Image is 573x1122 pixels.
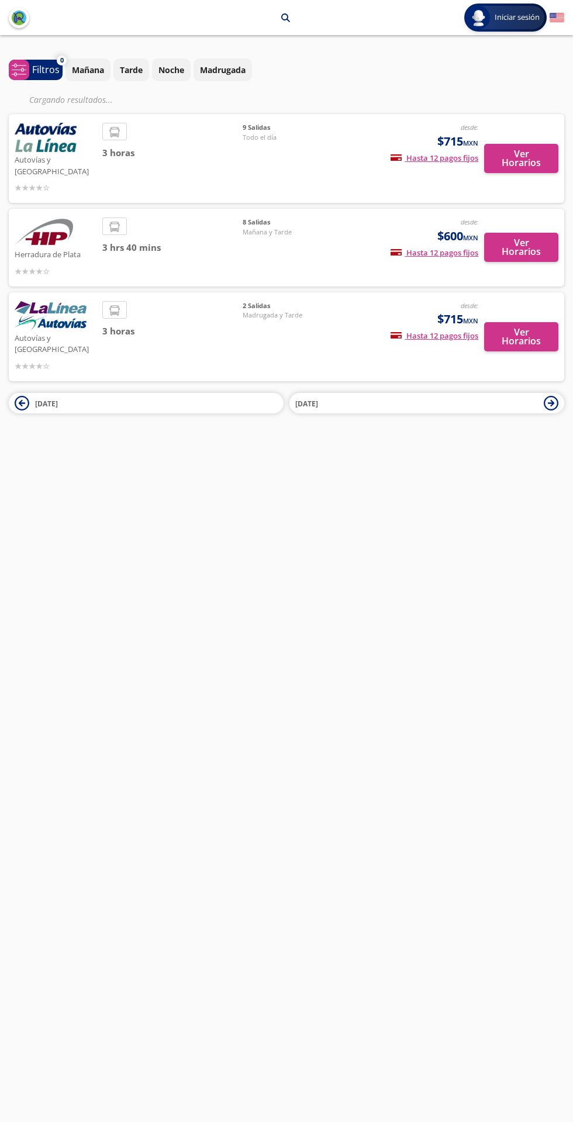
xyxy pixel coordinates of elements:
span: Iniciar sesión [490,12,544,23]
p: Madrugada [200,64,246,76]
p: Tarde [120,64,143,76]
p: Noche [158,64,184,76]
span: Hasta 12 pagos fijos [391,330,478,341]
span: Madrugada y Tarde [243,310,325,320]
em: desde: [461,218,478,226]
p: Toluca [246,12,272,24]
span: Todo el día [243,133,325,143]
button: Noche [152,58,191,81]
p: Filtros [32,63,60,77]
button: [DATE] [9,393,284,413]
p: Mañana [72,64,104,76]
span: Hasta 12 pagos fijos [391,153,478,163]
span: $600 [437,227,478,245]
p: Herradura de Plata [15,247,96,261]
p: Morelia [201,12,232,24]
img: Herradura de Plata [15,218,73,247]
button: back [9,8,29,28]
button: English [550,11,564,25]
p: Autovías y [GEOGRAPHIC_DATA] [15,152,96,177]
button: Ver Horarios [484,144,558,173]
span: [DATE] [35,399,58,409]
button: [DATE] [289,393,564,413]
img: Autovías y La Línea [15,123,77,152]
small: MXN [463,139,478,147]
p: Autovías y [GEOGRAPHIC_DATA] [15,330,96,355]
small: MXN [463,233,478,242]
span: Hasta 12 pagos fijos [391,247,478,258]
span: $715 [437,133,478,150]
span: 0 [60,56,64,65]
span: 3 horas [102,324,243,338]
button: Mañana [65,58,111,81]
span: $715 [437,310,478,328]
span: Mañana y Tarde [243,227,325,237]
span: 8 Salidas [243,218,325,227]
button: Ver Horarios [484,233,558,262]
span: [DATE] [295,399,318,409]
span: 3 horas [102,146,243,160]
em: desde: [461,123,478,132]
img: Autovías y La Línea [15,301,87,330]
span: 2 Salidas [243,301,325,311]
small: MXN [463,316,478,325]
em: Cargando resultados ... [29,94,113,105]
button: Madrugada [194,58,252,81]
em: desde: [461,301,478,310]
span: 3 hrs 40 mins [102,241,243,254]
span: 9 Salidas [243,123,325,133]
button: Tarde [113,58,149,81]
button: 0Filtros [9,60,63,80]
button: Ver Horarios [484,322,558,351]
